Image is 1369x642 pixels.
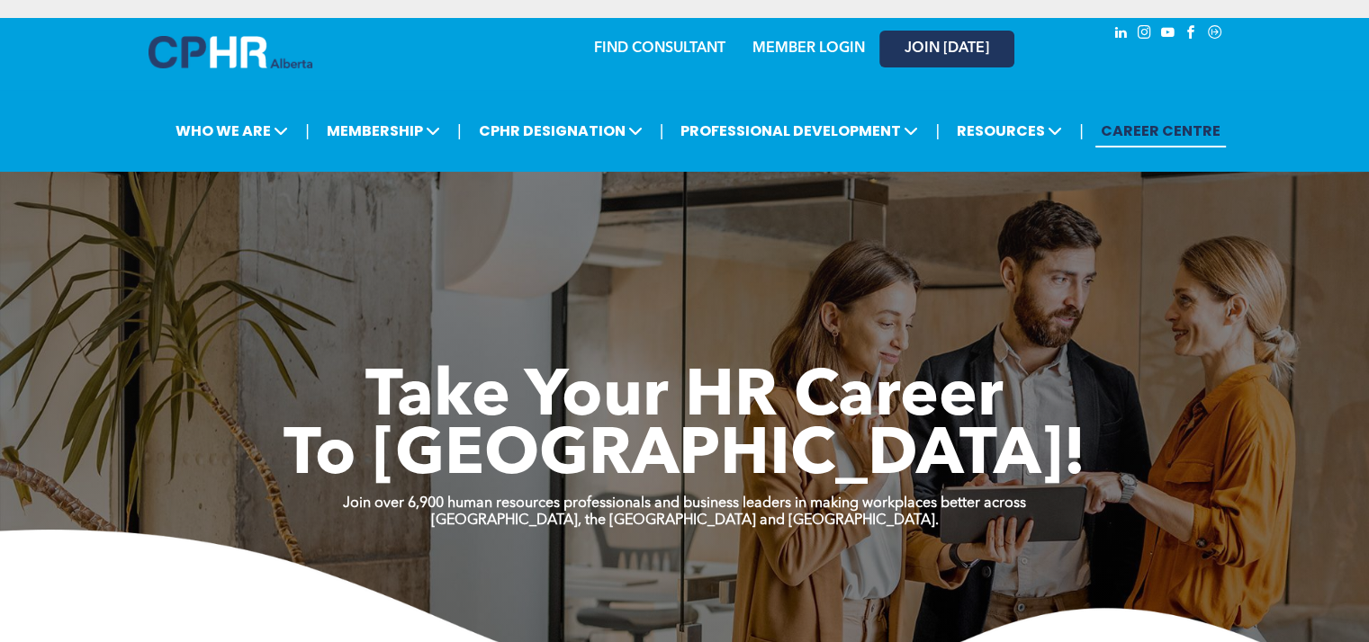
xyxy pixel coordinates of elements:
[1158,22,1178,47] a: youtube
[305,112,310,149] li: |
[935,112,940,149] li: |
[879,31,1014,67] a: JOIN [DATE]
[1079,112,1084,149] li: |
[594,41,725,56] a: FIND CONSULTANT
[905,40,989,58] span: JOIN [DATE]
[473,114,648,147] span: CPHR DESIGNATION
[1112,22,1131,47] a: linkedin
[675,114,923,147] span: PROFESSIONAL DEVELOPMENT
[1205,22,1225,47] a: Social network
[284,424,1086,489] span: To [GEOGRAPHIC_DATA]!
[431,513,939,528] strong: [GEOGRAPHIC_DATA], the [GEOGRAPHIC_DATA] and [GEOGRAPHIC_DATA].
[660,112,664,149] li: |
[1135,22,1155,47] a: instagram
[1182,22,1202,47] a: facebook
[951,114,1067,147] span: RESOURCES
[149,36,312,68] img: A blue and white logo for cp alberta
[321,114,446,147] span: MEMBERSHIP
[752,41,865,56] a: MEMBER LOGIN
[365,366,1004,431] span: Take Your HR Career
[343,496,1026,511] strong: Join over 6,900 human resources professionals and business leaders in making workplaces better ac...
[457,112,462,149] li: |
[170,114,293,147] span: WHO WE ARE
[1095,114,1226,147] a: CAREER CENTRE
